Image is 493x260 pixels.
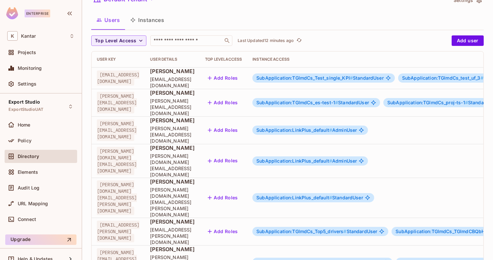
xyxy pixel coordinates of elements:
[150,227,195,245] span: [EMAIL_ADDRESS][PERSON_NAME][DOMAIN_NAME]
[205,226,241,237] button: Add Roles
[150,144,195,151] span: [PERSON_NAME]
[256,229,377,234] span: StandardUser
[205,192,241,203] button: Add Roles
[256,229,346,234] span: SubApplication:TGlmdCs_Top5_drivers
[150,246,195,253] span: [PERSON_NAME]
[97,70,139,86] span: [EMAIL_ADDRESS][DOMAIN_NAME]
[97,57,139,62] div: User Key
[238,38,294,43] p: Last Updated 12 minutes ago
[256,158,332,164] span: SubApplication:LinkPlus_default
[387,100,468,105] span: SubApplication:TGlmdCs_proj-ts-1
[18,81,36,87] span: Settings
[6,7,18,19] img: SReyMgAAAABJRU5ErkJggg==
[150,76,195,89] span: [EMAIL_ADDRESS][DOMAIN_NAME]
[344,229,347,234] span: #
[91,35,146,46] button: Top Level Access
[256,158,357,164] span: AdminUser
[21,33,36,39] span: Workspace: Kantar
[150,57,195,62] div: User Details
[329,127,332,133] span: #
[18,170,38,175] span: Elements
[18,66,42,71] span: Monitoring
[91,12,125,28] button: Users
[18,217,36,222] span: Connect
[256,195,332,200] span: SubApplication:LinkPlus_default
[256,100,369,105] span: StandardUser
[125,12,169,28] button: Instances
[18,201,48,206] span: URL Mapping
[18,138,32,143] span: Policy
[25,10,50,17] div: Enterprise
[150,153,195,178] span: [PERSON_NAME][DOMAIN_NAME][EMAIL_ADDRESS][DOMAIN_NAME]
[402,75,483,81] span: SubApplication:TGlmdCs_test_uf_3
[97,221,139,242] span: [EMAIL_ADDRESS][PERSON_NAME][DOMAIN_NAME]
[256,195,363,200] span: StandardUser
[256,100,338,105] span: SubApplication:TGlmdCs_es-test-1
[329,158,332,164] span: #
[150,218,195,225] span: [PERSON_NAME]
[296,37,302,44] span: refresh
[18,50,36,55] span: Projects
[150,68,195,75] span: [PERSON_NAME]
[329,195,332,200] span: #
[5,234,76,245] button: Upgrade
[205,156,241,166] button: Add Roles
[205,125,241,135] button: Add Roles
[350,75,353,81] span: #
[452,35,484,46] button: Add user
[465,100,468,105] span: #
[150,117,195,124] span: [PERSON_NAME]
[205,57,242,62] div: Top Level Access
[205,97,241,108] button: Add Roles
[481,75,483,81] span: #
[97,147,137,175] span: [PERSON_NAME][DOMAIN_NAME][EMAIL_ADDRESS][DOMAIN_NAME]
[256,127,332,133] span: SubApplication:LinkPlus_default
[335,100,338,105] span: #
[18,122,31,128] span: Home
[97,92,137,113] span: [PERSON_NAME][EMAIL_ADDRESS][DOMAIN_NAME]
[150,125,195,144] span: [PERSON_NAME][EMAIL_ADDRESS][DOMAIN_NAME]
[9,99,40,105] span: Export Studio
[256,75,353,81] span: SubApplication:TGlmdCs_Test_single_KPI
[95,37,136,45] span: Top Level Access
[295,37,303,45] button: refresh
[97,180,137,215] span: [PERSON_NAME][DOMAIN_NAME][EMAIL_ADDRESS][PERSON_NAME][DOMAIN_NAME]
[256,128,357,133] span: AdminUser
[7,31,18,41] span: K
[18,154,39,159] span: Directory
[294,37,303,45] span: Click to refresh data
[150,89,195,96] span: [PERSON_NAME]
[150,178,195,185] span: [PERSON_NAME]
[256,75,384,81] span: StandardUser
[150,187,195,218] span: [PERSON_NAME][DOMAIN_NAME][EMAIL_ADDRESS][PERSON_NAME][DOMAIN_NAME]
[150,98,195,116] span: [PERSON_NAME][EMAIL_ADDRESS][DOMAIN_NAME]
[9,107,43,112] span: ExportStudioUAT
[205,73,241,83] button: Add Roles
[18,185,39,190] span: Audit Log
[97,119,137,141] span: [PERSON_NAME][EMAIL_ADDRESS][DOMAIN_NAME]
